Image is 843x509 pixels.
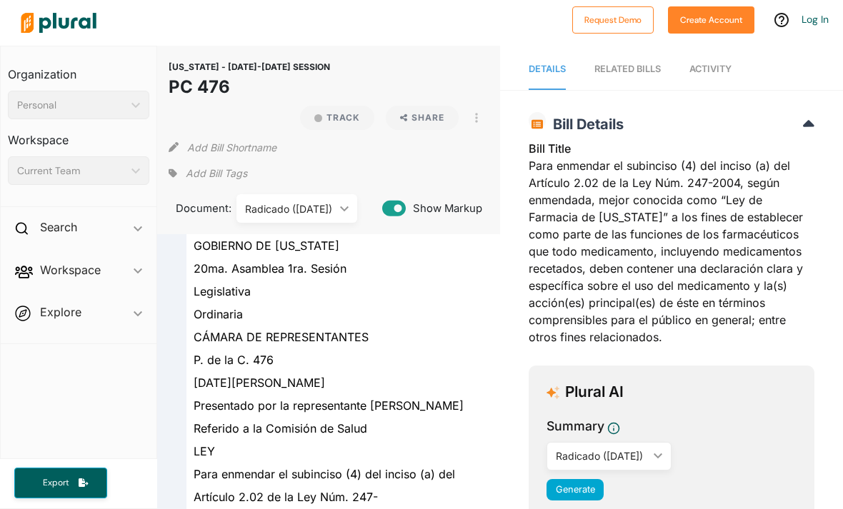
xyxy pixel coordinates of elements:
h1: PC 476 [169,74,330,100]
span: Add Bill Tags [186,166,247,181]
span: Export [33,477,79,489]
span: Activity [689,64,732,74]
span: Show Markup [406,201,482,216]
span: Referido a la Comisión de Salud [194,421,367,435]
h3: Organization [8,54,149,85]
span: [US_STATE] - [DATE]-[DATE] SESSION [169,61,330,72]
a: Log In [802,13,829,26]
div: Personal [17,98,126,113]
span: Legislativa [194,284,251,298]
button: Share [380,106,465,130]
div: Para enmendar el subinciso (4) del inciso (a) del Artículo 2.02 de la Ley Núm. 247-2004, según en... [529,140,814,354]
span: 20ma. Asamblea 1ra. Sesión [194,261,346,276]
div: RELATED BILLS [594,62,661,76]
a: Activity [689,49,732,90]
button: Generate [547,479,604,500]
h2: Search [40,219,77,235]
span: Presentado por la representante [PERSON_NAME] [194,398,464,413]
div: Radicado ([DATE]) [245,201,334,216]
span: Document: [169,201,219,216]
span: Bill Details [546,116,624,133]
button: Create Account [668,6,754,34]
span: CÁMARA DE REPRESENTANTES [194,330,369,344]
a: Details [529,49,566,90]
span: Ordinaria [194,307,243,321]
button: Request Demo [572,6,654,34]
div: Add tags [169,163,247,184]
span: Details [529,64,566,74]
span: [DATE][PERSON_NAME] [194,376,325,390]
span: Generate [556,484,595,495]
button: Share [386,106,459,130]
button: Export [14,468,107,498]
span: Para enmendar el subinciso (4) del inciso (a) del Artículo 2.02 de la Ley Núm. 247- [194,467,455,504]
span: LEY [194,444,215,458]
a: Create Account [668,11,754,26]
h3: Workspace [8,119,149,151]
button: Add Bill Shortname [187,136,276,158]
span: P. de la C. 476 [194,353,274,367]
div: Current Team [17,163,126,178]
a: Request Demo [572,11,654,26]
h3: Bill Title [529,140,814,157]
div: Radicado ([DATE]) [556,448,648,463]
span: GOBIERNO DE [US_STATE] [194,238,339,253]
h3: Summary [547,417,604,435]
h3: Plural AI [565,383,624,401]
button: Track [300,106,374,130]
a: RELATED BILLS [594,49,661,90]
